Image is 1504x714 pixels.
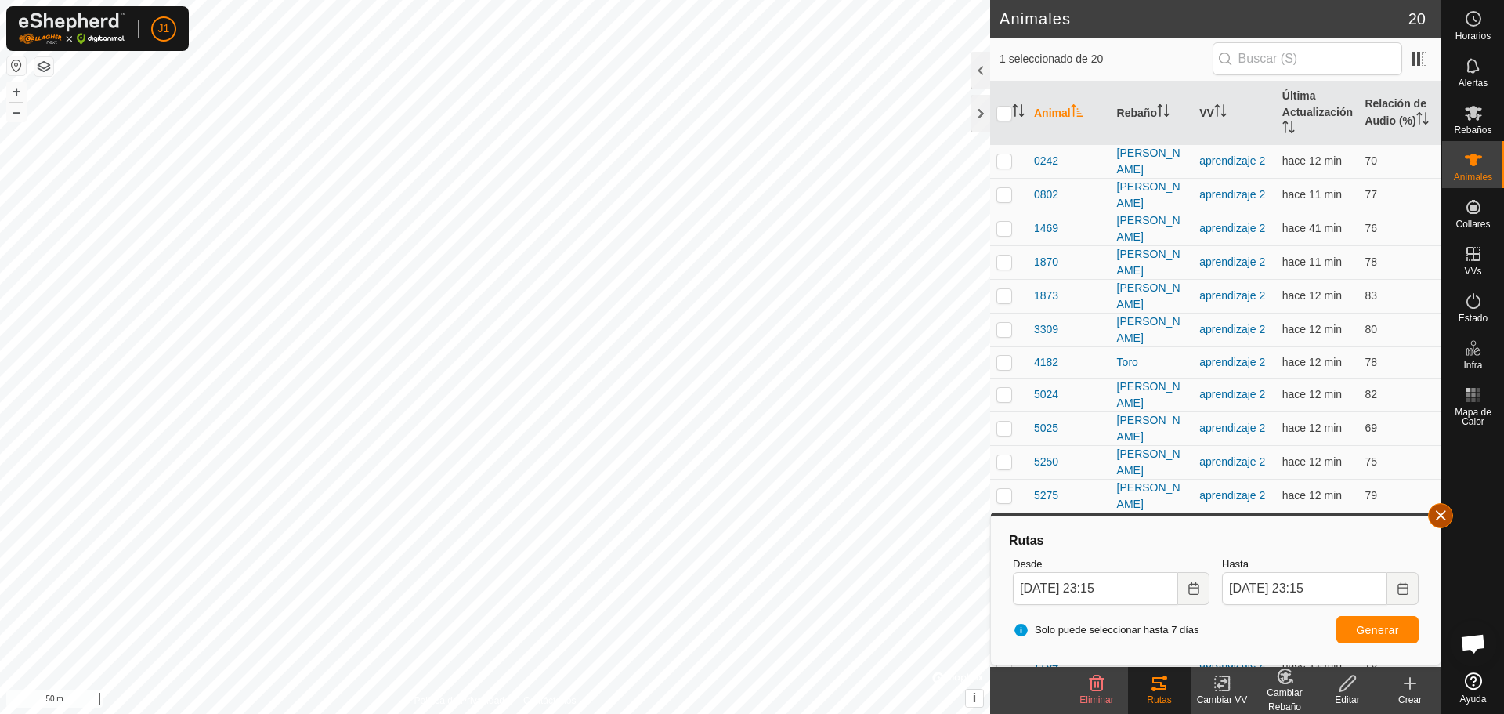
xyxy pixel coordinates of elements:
button: Generar [1336,616,1419,643]
span: 5025 [1034,420,1058,437]
span: 14 oct 2025, 23:04 [1282,154,1342,167]
span: 14 oct 2025, 23:04 [1282,422,1342,434]
span: 14 oct 2025, 23:04 [1282,188,1342,201]
a: aprendizaje 2 [1199,455,1265,468]
button: Choose Date [1178,572,1209,605]
span: 20 [1408,7,1426,31]
span: Eliminar [1079,694,1113,705]
label: Desde [1013,556,1209,572]
p-sorticon: Activar para ordenar [1282,123,1295,136]
span: 14 oct 2025, 23:04 [1282,323,1342,335]
div: Editar [1316,693,1379,707]
span: 82 [1365,388,1377,400]
div: [PERSON_NAME] [1117,179,1188,212]
div: [PERSON_NAME] [1117,212,1188,245]
label: Hasta [1222,556,1419,572]
span: 14 oct 2025, 23:03 [1282,455,1342,468]
p-sorticon: Activar para ordenar [1012,107,1025,119]
span: 79 [1365,489,1377,502]
div: [PERSON_NAME] [1117,145,1188,178]
a: aprendizaje 2 [1199,188,1265,201]
a: aprendizaje 2 [1199,356,1265,368]
p-sorticon: Activar para ordenar [1071,107,1083,119]
span: Mapa de Calor [1446,408,1500,426]
span: Alertas [1459,78,1488,88]
a: aprendizaje 2 [1199,289,1265,302]
div: Chat abierto [1450,620,1497,667]
span: Horarios [1455,31,1491,41]
span: 14 oct 2025, 22:34 [1282,222,1342,234]
span: 3309 [1034,321,1058,338]
span: 83 [1365,289,1377,302]
span: 14 oct 2025, 23:04 [1282,256,1342,268]
span: 0242 [1034,153,1058,169]
span: 4182 [1034,354,1058,371]
a: Contáctenos [523,694,576,708]
div: Crear [1379,693,1441,707]
button: – [7,103,26,121]
span: 5275 [1034,487,1058,504]
a: aprendizaje 2 [1199,256,1265,268]
img: Logo Gallagher [19,13,125,45]
h2: Animales [1000,9,1408,28]
div: [PERSON_NAME] [1117,246,1188,279]
span: 76 [1365,222,1377,234]
button: Capas del Mapa [34,57,53,76]
span: Estado [1459,314,1488,323]
div: Toro [1117,354,1188,371]
div: Rutas [1007,531,1425,550]
span: 77 [1365,188,1377,201]
span: 70 [1365,154,1377,167]
a: aprendizaje 2 [1199,154,1265,167]
span: 5024 [1034,386,1058,403]
p-sorticon: Activar para ordenar [1157,107,1170,119]
a: aprendizaje 2 [1199,323,1265,335]
span: 1 seleccionado de 20 [1000,51,1213,67]
a: Política de Privacidad [414,694,504,708]
span: 14 oct 2025, 23:04 [1282,356,1342,368]
a: aprendizaje 2 [1199,489,1265,502]
span: 14 oct 2025, 23:03 [1282,388,1342,400]
span: 78 [1365,256,1377,268]
button: i [966,690,983,707]
a: aprendizaje 2 [1199,422,1265,434]
span: Animales [1454,172,1492,182]
button: Restablecer Mapa [7,56,26,75]
span: 78 [1365,356,1377,368]
span: 5250 [1034,454,1058,470]
span: VVs [1464,266,1481,276]
span: 1870 [1034,254,1058,270]
span: 1873 [1034,288,1058,304]
p-sorticon: Activar para ordenar [1214,107,1227,119]
span: i [973,691,976,705]
a: Ayuda [1442,666,1504,710]
div: [PERSON_NAME] [1117,480,1188,513]
input: Buscar (S) [1213,42,1402,75]
span: Solo puede seleccionar hasta 7 días [1013,622,1199,638]
button: + [7,82,26,101]
div: [PERSON_NAME] [1117,314,1188,346]
span: 69 [1365,422,1377,434]
button: Choose Date [1387,572,1419,605]
span: 14 oct 2025, 23:03 [1282,289,1342,302]
div: [PERSON_NAME] [1117,446,1188,479]
a: aprendizaje 2 [1199,388,1265,400]
span: Generar [1356,624,1399,636]
th: Rebaño [1111,82,1194,145]
span: 14 oct 2025, 23:04 [1282,489,1342,502]
div: [PERSON_NAME] [1117,379,1188,411]
span: J1 [158,20,170,37]
div: [PERSON_NAME] [1117,280,1188,313]
span: Ayuda [1460,694,1487,704]
th: VV [1193,82,1276,145]
div: Rutas [1128,693,1191,707]
span: Collares [1455,219,1490,229]
span: 1469 [1034,220,1058,237]
span: 80 [1365,323,1377,335]
div: [PERSON_NAME] [1117,412,1188,445]
th: Animal [1028,82,1111,145]
span: 75 [1365,455,1377,468]
span: Infra [1463,361,1482,370]
th: Última Actualización [1276,82,1359,145]
th: Relación de Audio (%) [1358,82,1441,145]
